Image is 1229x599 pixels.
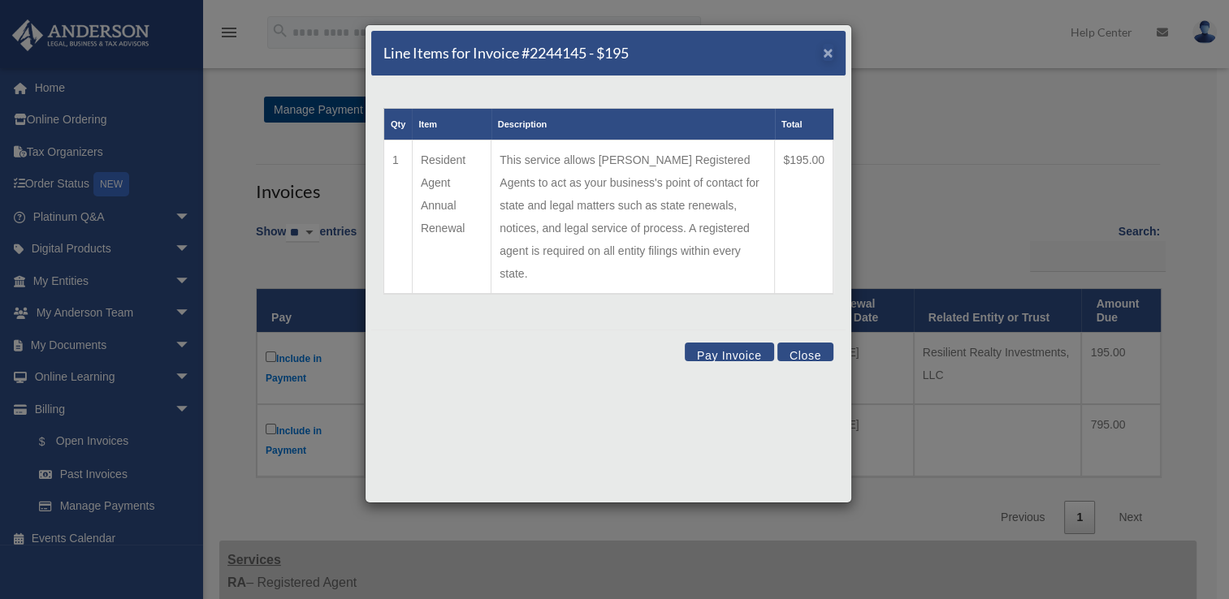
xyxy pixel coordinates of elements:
td: 1 [384,140,413,295]
td: Resident Agent Annual Renewal [412,140,491,295]
td: This service allows [PERSON_NAME] Registered Agents to act as your business's point of contact fo... [491,140,775,295]
th: Qty [384,109,413,140]
button: Pay Invoice [685,343,774,361]
span: × [823,43,833,62]
th: Item [412,109,491,140]
h5: Line Items for Invoice #2244145 - $195 [383,43,629,63]
td: $195.00 [775,140,833,295]
th: Description [491,109,775,140]
button: Close [823,44,833,61]
button: Close [777,343,833,361]
th: Total [775,109,833,140]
